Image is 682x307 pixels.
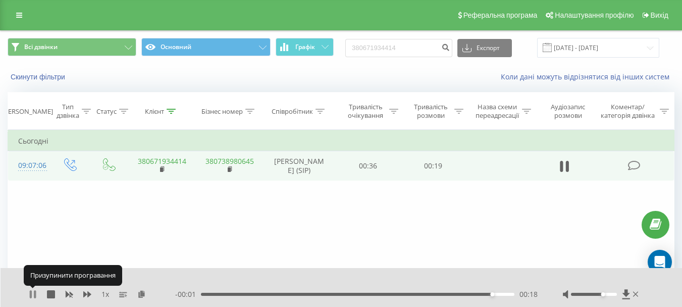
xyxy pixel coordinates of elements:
[598,103,657,120] div: Коментар/категорія дзвінка
[336,151,401,181] td: 00:36
[18,156,39,176] div: 09:07:06
[145,107,164,116] div: Клієнт
[555,11,634,19] span: Налаштування профілю
[201,107,243,116] div: Бізнес номер
[519,289,538,299] span: 00:18
[101,289,109,299] span: 1 x
[141,38,270,56] button: Основний
[490,292,494,296] div: Accessibility label
[138,156,186,166] a: 380671934414
[8,72,70,81] button: Скинути фільтри
[601,292,605,296] div: Accessibility label
[475,103,519,120] div: Назва схеми переадресації
[24,43,58,51] span: Всі дзвінки
[2,107,53,116] div: [PERSON_NAME]
[648,250,672,274] div: Open Intercom Messenger
[175,289,201,299] span: - 00:01
[276,38,334,56] button: Графік
[57,103,79,120] div: Тип дзвінка
[651,11,668,19] span: Вихід
[410,103,452,120] div: Тривалість розмови
[96,107,117,116] div: Статус
[463,11,538,19] span: Реферальна програма
[345,103,387,120] div: Тривалість очікування
[457,39,512,57] button: Експорт
[345,39,452,57] input: Пошук за номером
[501,72,674,81] a: Коли дані можуть відрізнятися вiд інших систем
[543,103,594,120] div: Аудіозапис розмови
[24,265,122,285] div: Призупинити програвання
[401,151,466,181] td: 00:19
[295,43,315,51] span: Графік
[8,131,674,151] td: Сьогодні
[8,38,136,56] button: Всі дзвінки
[205,156,254,166] a: 380738980645
[263,151,336,181] td: [PERSON_NAME] (SIP)
[272,107,313,116] div: Співробітник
